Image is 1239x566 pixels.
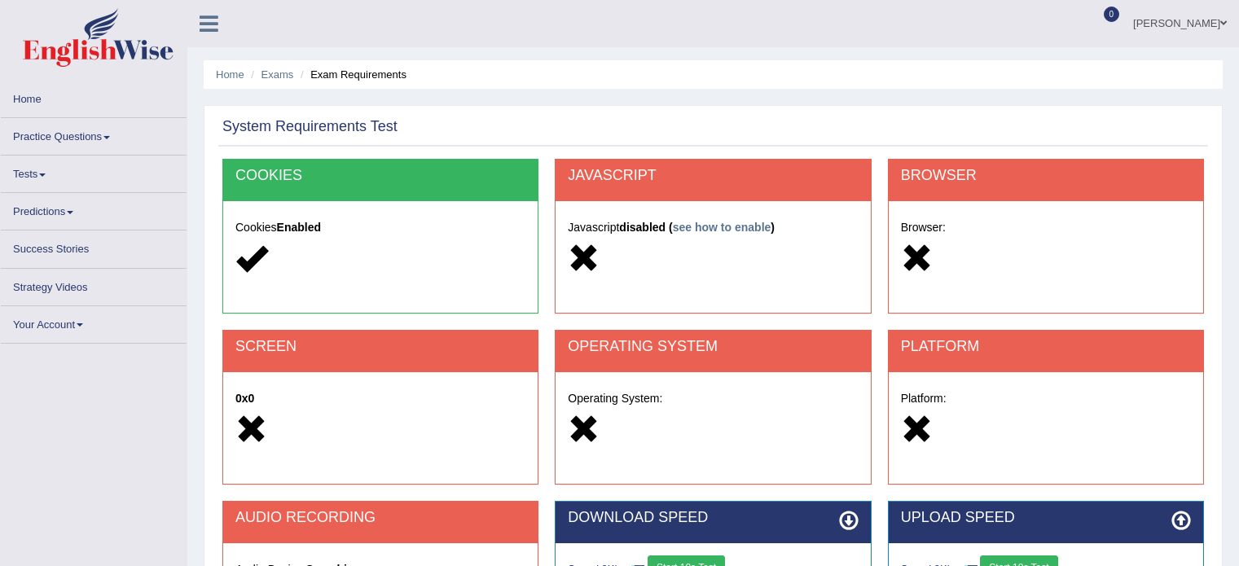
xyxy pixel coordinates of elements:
[297,67,406,82] li: Exam Requirements
[901,339,1191,355] h2: PLATFORM
[1,230,187,262] a: Success Stories
[1,306,187,338] a: Your Account
[619,221,775,234] strong: disabled ( )
[1,156,187,187] a: Tests
[222,119,398,135] h2: System Requirements Test
[1,81,187,112] a: Home
[235,339,525,355] h2: SCREEN
[901,393,1191,405] h5: Platform:
[568,168,858,184] h2: JAVASCRIPT
[277,221,321,234] strong: Enabled
[216,68,244,81] a: Home
[235,168,525,184] h2: COOKIES
[568,393,858,405] h5: Operating System:
[901,222,1191,234] h5: Browser:
[261,68,294,81] a: Exams
[235,510,525,526] h2: AUDIO RECORDING
[673,221,771,234] a: see how to enable
[568,339,858,355] h2: OPERATING SYSTEM
[1,193,187,225] a: Predictions
[1,118,187,150] a: Practice Questions
[1,269,187,301] a: Strategy Videos
[235,392,254,405] strong: 0x0
[568,510,858,526] h2: DOWNLOAD SPEED
[901,168,1191,184] h2: BROWSER
[235,222,525,234] h5: Cookies
[1104,7,1120,22] span: 0
[901,510,1191,526] h2: UPLOAD SPEED
[568,222,858,234] h5: Javascript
